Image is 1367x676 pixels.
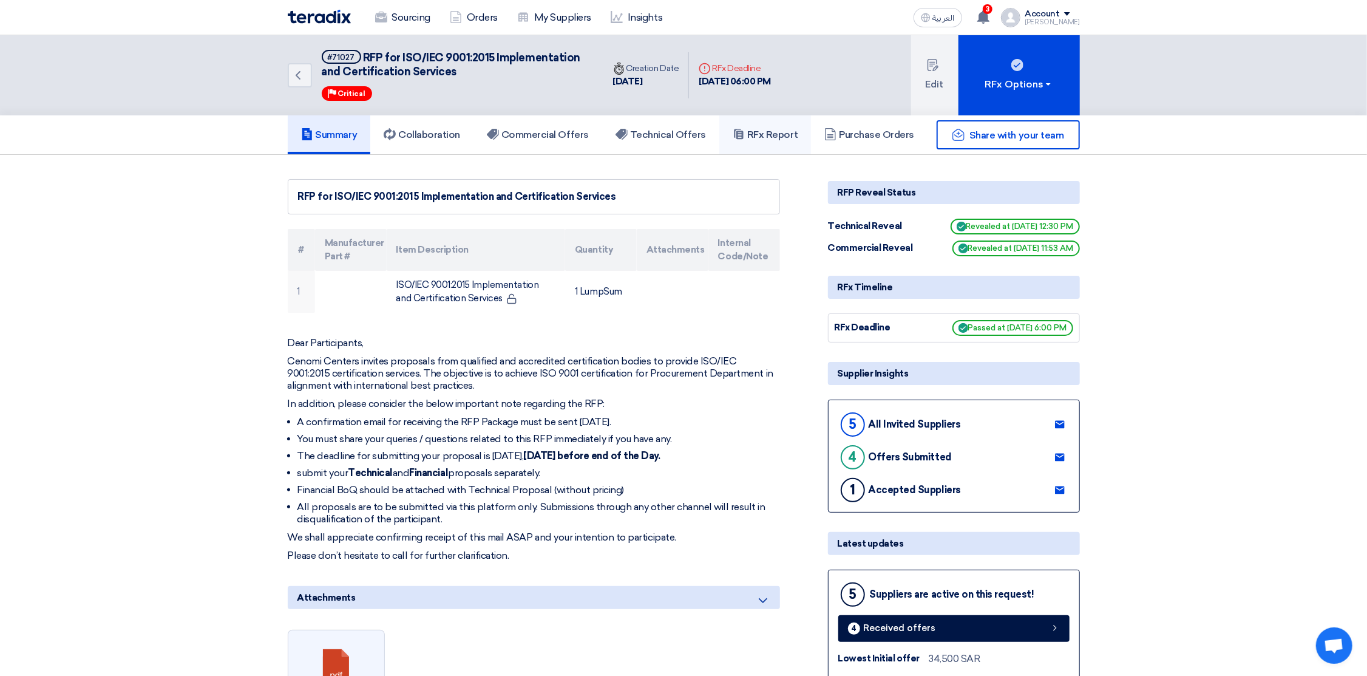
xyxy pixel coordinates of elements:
th: Quantity [565,229,637,271]
div: Latest updates [828,532,1080,555]
strong: [DATE] before end of the Day. [524,450,660,462]
div: Lowest Initial offer [838,652,929,666]
div: Creation Date [613,62,679,75]
div: Supplier Insights [828,362,1080,385]
div: RFx Deadline [835,321,926,335]
li: Financial BoQ should be attached with Technical Proposal (without pricing) [297,484,780,496]
th: # [288,229,315,271]
h5: Commercial Offers [487,129,589,141]
th: Item Description [387,229,565,271]
strong: Technical [348,467,393,479]
div: Suppliers are active on this request! [870,589,1034,600]
span: RFP for ISO/IEC 9001:2015 Implementation and Certification Services [322,51,580,78]
a: Purchase Orders [811,115,928,154]
li: All proposals are to be submitted via this platform only. Submissions through any other channel w... [297,501,780,525]
h5: Summary [301,129,358,141]
div: 34,500 SAR [929,652,980,666]
td: ISO/IEC 9001:2015 Implementation and Certification Services [387,271,565,313]
span: Passed at [DATE] 6:00 PM [952,320,1073,336]
div: 4 [841,445,865,469]
span: Critical [338,89,366,98]
div: 4 [848,623,860,635]
li: submit your and proposals separately. [297,467,780,479]
span: Received offers [864,624,936,633]
li: A confirmation email for receiving the RFP Package must be sent [DATE]. [297,416,780,428]
div: RFP for ISO/IEC 9001:2015 Implementation and Certification Services [298,189,770,204]
div: [PERSON_NAME] [1025,19,1080,26]
span: Revealed at [DATE] 12:30 PM [951,219,1080,234]
div: #71027 [328,53,355,61]
button: RFx Options [958,35,1080,115]
li: The deadline for submitting your proposal is [DATE], [297,450,780,462]
span: 3 [983,4,992,14]
td: 1 LumpSum [565,271,637,313]
span: Revealed at [DATE] 11:53 AM [952,241,1080,256]
h5: Purchase Orders [824,129,914,141]
div: RFP Reveal Status [828,181,1080,204]
div: RFx Deadline [699,62,771,75]
span: Attachments [297,591,356,604]
a: 4 Received offers [838,615,1070,642]
span: العربية [933,14,955,22]
h5: RFP for ISO/IEC 9001:2015 Implementation and Certification Services [322,50,589,80]
a: Commercial Offers [473,115,602,154]
div: Commercial Reveal [828,241,919,255]
th: Attachments [637,229,708,271]
p: Dear Participants, [288,337,780,349]
a: RFx Report [719,115,811,154]
button: Edit [911,35,958,115]
a: Collaboration [370,115,473,154]
th: Internal Code/Note [708,229,780,271]
p: Please don’t hesitate to call for further clarification. [288,550,780,562]
div: 5 [841,582,865,607]
li: You must share your queries / questions related to this RFP immediately if you have any. [297,433,780,445]
img: profile_test.png [1001,8,1020,27]
div: RFx Options [985,77,1053,92]
p: We shall appreciate confirming receipt of this mail ASAP and your intention to participate. [288,531,780,544]
div: All Invited Suppliers [869,418,961,430]
div: 1 [841,478,865,502]
div: [DATE] [613,75,679,89]
p: In addition, please consider the below important note regarding the RFP: [288,398,780,410]
th: Manufacturer Part # [315,229,387,271]
strong: Financial [409,467,448,479]
h5: RFx Report [733,129,798,141]
div: Accepted Suppliers [869,484,961,496]
h5: Collaboration [384,129,460,141]
img: Teradix logo [288,10,351,24]
div: [DATE] 06:00 PM [699,75,771,89]
a: Orders [440,4,507,31]
a: Insights [601,4,672,31]
span: Share with your team [969,129,1063,141]
div: Account [1025,9,1060,19]
div: RFx Timeline [828,276,1080,299]
button: العربية [914,8,962,27]
a: Sourcing [365,4,440,31]
p: Cenomi Centers invites proposals from qualified and accredited certification bodies to provide IS... [288,355,780,392]
div: Technical Reveal [828,219,919,233]
a: Summary [288,115,371,154]
div: 5 [841,412,865,437]
a: Open chat [1316,627,1352,664]
td: 1 [288,271,315,313]
h5: Technical Offers [616,129,706,141]
a: Technical Offers [602,115,719,154]
a: My Suppliers [507,4,601,31]
div: Offers Submitted [869,451,952,463]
